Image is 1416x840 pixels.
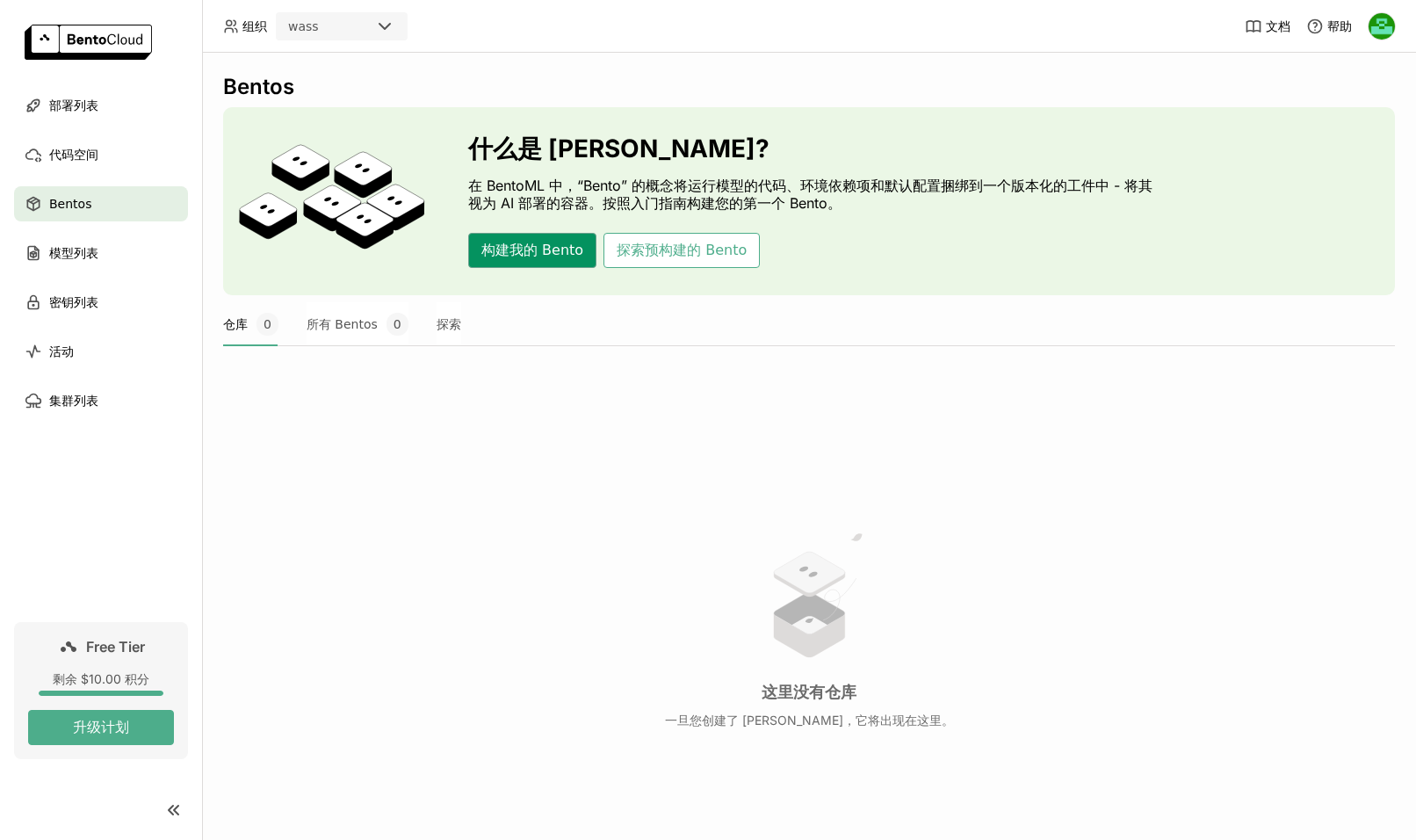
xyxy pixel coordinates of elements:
h3: 这里没有仓库 [762,683,856,702]
p: 在 BentoML 中，“Bento” 的概念将运行模型的代码、环境依赖项和默认配置捆绑到一个版本化的工件中 - 将其视为 AI 部署的容器。按照入门指南构建您的第一个 Bento。 [468,177,1162,212]
h3: 什么是 [PERSON_NAME]? [468,134,1162,163]
span: 部署列表 [49,95,98,116]
button: 仓库 [223,302,278,346]
span: Free Tier [86,638,145,655]
img: cover onboarding [237,143,426,259]
span: 活动 [49,341,74,362]
span: 集群列表 [49,390,98,411]
span: 帮助 [1327,18,1352,34]
a: 代码空间 [14,137,188,172]
div: 剩余 $10.00 积分 [28,671,174,687]
div: 帮助 [1306,18,1352,35]
div: wass [288,18,319,35]
a: 文档 [1245,18,1290,35]
p: 一旦您创建了 [PERSON_NAME]，它将出现在这里。 [665,713,954,728]
span: 模型列表 [49,243,98,264]
a: 集群列表 [14,383,188,418]
span: 0 [387,313,408,336]
img: ss wa [1369,13,1395,40]
img: logo [25,25,152,60]
a: 部署列表 [14,88,188,123]
input: Selected wass. [321,18,322,36]
a: 模型列表 [14,235,188,271]
a: Free Tier剩余 $10.00 积分升级计划 [14,622,188,759]
span: 密钥列表 [49,292,98,313]
button: 探索预构建的 Bento [603,233,760,268]
span: 0 [256,313,278,336]
a: 密钥列表 [14,285,188,320]
a: Bentos [14,186,188,221]
button: 构建我的 Bento [468,233,596,268]
span: 代码空间 [49,144,98,165]
button: 所有 Bentos [307,302,408,346]
div: Bentos [223,74,1395,100]
span: 组织 [242,18,267,34]
a: 活动 [14,334,188,369]
img: no results [743,529,875,662]
span: Bentos [49,193,91,214]
button: 探索 [437,302,461,346]
button: 升级计划 [28,710,174,745]
span: 文档 [1266,18,1290,34]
